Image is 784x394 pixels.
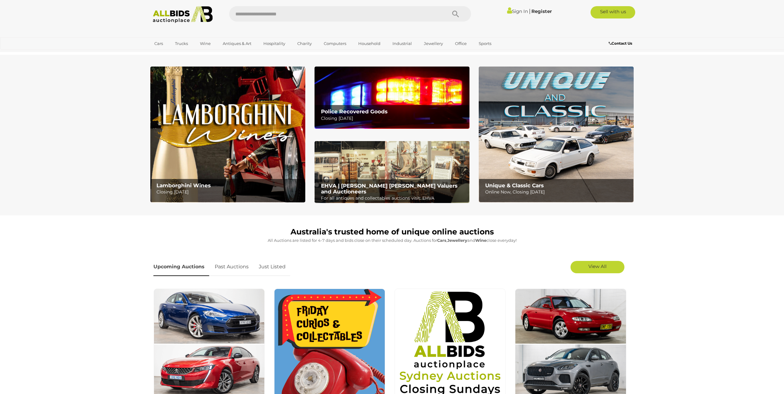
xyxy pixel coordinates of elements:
[475,238,486,243] strong: Wine
[315,67,469,128] a: Police Recovered Goods Police Recovered Goods Closing [DATE]
[529,8,530,14] span: |
[321,115,466,122] p: Closing [DATE]
[156,188,302,196] p: Closing [DATE]
[609,41,632,46] b: Contact Us
[259,39,289,49] a: Hospitality
[440,6,471,22] button: Search
[451,39,471,49] a: Office
[210,258,253,276] a: Past Auctions
[254,258,290,276] a: Just Listed
[571,261,624,273] a: View All
[153,228,631,236] h1: Australia's trusted home of unique online auctions
[149,6,216,23] img: Allbids.com.au
[219,39,255,49] a: Antiques & Art
[591,6,635,18] a: Sell with us
[475,39,495,49] a: Sports
[354,39,384,49] a: Household
[485,182,544,189] b: Unique & Classic Cars
[588,263,607,269] span: View All
[315,141,469,203] a: EHVA | Evans Hastings Valuers and Auctioneers EHVA | [PERSON_NAME] [PERSON_NAME] Valuers and Auct...
[479,67,634,202] a: Unique & Classic Cars Unique & Classic Cars Online Now, Closing [DATE]
[321,183,457,195] b: EHVA | [PERSON_NAME] [PERSON_NAME] Valuers and Auctioneers
[171,39,192,49] a: Trucks
[447,238,467,243] strong: Jewellery
[315,67,469,128] img: Police Recovered Goods
[437,238,446,243] strong: Cars
[150,67,305,202] a: Lamborghini Wines Lamborghini Wines Closing [DATE]
[156,182,211,189] b: Lamborghini Wines
[321,108,388,115] b: Police Recovered Goods
[479,67,634,202] img: Unique & Classic Cars
[485,188,630,196] p: Online Now, Closing [DATE]
[293,39,316,49] a: Charity
[321,194,466,202] p: For all antiques and collectables auctions visit: EHVA
[531,8,552,14] a: Register
[150,39,167,49] a: Cars
[153,258,209,276] a: Upcoming Auctions
[153,237,631,244] p: All Auctions are listed for 4-7 days and bids close on their scheduled day. Auctions for , and cl...
[150,49,202,59] a: [GEOGRAPHIC_DATA]
[388,39,416,49] a: Industrial
[150,67,305,202] img: Lamborghini Wines
[507,8,528,14] a: Sign In
[320,39,350,49] a: Computers
[609,40,634,47] a: Contact Us
[420,39,447,49] a: Jewellery
[315,141,469,203] img: EHVA | Evans Hastings Valuers and Auctioneers
[196,39,215,49] a: Wine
